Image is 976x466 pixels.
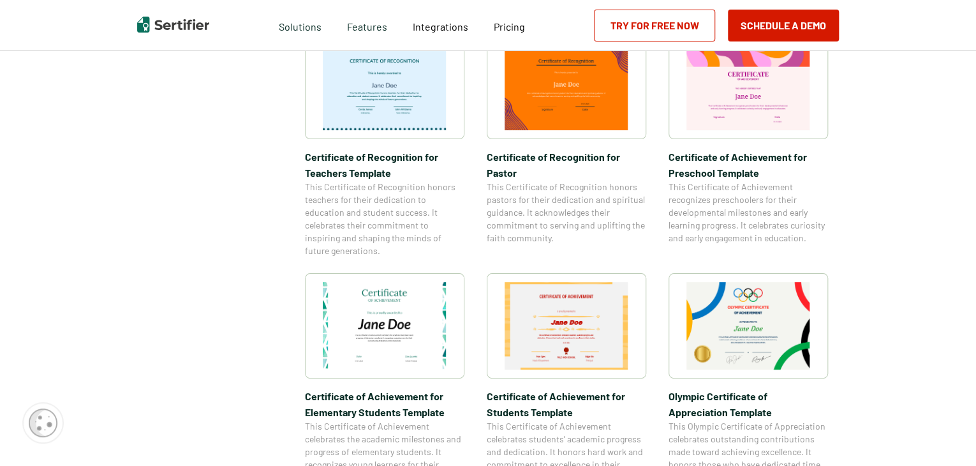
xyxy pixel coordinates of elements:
span: Integrations [413,20,468,33]
a: Certificate of Achievement for Preschool TemplateCertificate of Achievement for Preschool Templat... [669,34,828,257]
iframe: Chat Widget [912,405,976,466]
img: Certificate of Achievement for Elementary Students Template [323,282,447,370]
a: Certificate of Recognition for PastorCertificate of Recognition for PastorThis Certificate of Rec... [487,34,646,257]
button: Schedule a Demo [728,10,839,41]
span: Certificate of Achievement for Preschool Template [669,149,828,181]
span: Features [347,17,387,33]
a: Try for Free Now [594,10,715,41]
span: This Certificate of Recognition honors teachers for their dedication to education and student suc... [305,181,464,257]
img: Certificate of Recognition for Pastor [505,43,628,130]
span: This Certificate of Achievement recognizes preschoolers for their developmental milestones and ea... [669,181,828,244]
img: Cookie Popup Icon [29,409,57,437]
a: Certificate of Recognition for Teachers TemplateCertificate of Recognition for Teachers TemplateT... [305,34,464,257]
img: Certificate of Recognition for Teachers Template [323,43,447,130]
img: Certificate of Achievement for Students Template [505,282,628,370]
span: Certificate of Recognition for Pastor [487,149,646,181]
span: Certificate of Recognition for Teachers Template [305,149,464,181]
a: Integrations [413,17,468,33]
span: This Certificate of Recognition honors pastors for their dedication and spiritual guidance. It ac... [487,181,646,244]
span: Pricing [494,20,525,33]
span: Solutions [279,17,322,33]
img: Certificate of Achievement for Preschool Template [686,43,810,130]
img: Sertifier | Digital Credentialing Platform [137,17,209,33]
span: Certificate of Achievement for Students Template [487,388,646,420]
a: Pricing [494,17,525,33]
span: Olympic Certificate of Appreciation​ Template [669,388,828,420]
span: Certificate of Achievement for Elementary Students Template [305,388,464,420]
img: Olympic Certificate of Appreciation​ Template [686,282,810,370]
